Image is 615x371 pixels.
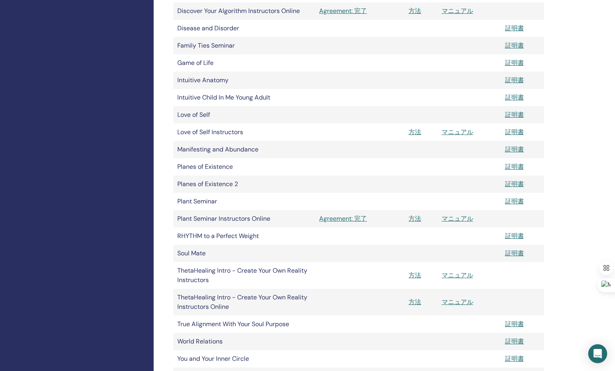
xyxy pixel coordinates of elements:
[409,298,421,306] a: 方法
[505,145,524,153] a: 証明書
[173,54,315,72] td: Game of Life
[319,214,401,223] a: Agreement: 完了
[505,320,524,328] a: 証明書
[588,344,607,363] div: Open Intercom Messenger
[409,128,421,136] a: 方法
[505,232,524,240] a: 証明書
[173,72,315,89] td: Intuitive Anatomy
[173,350,315,367] td: You and Your Inner Circle
[442,298,473,306] a: マニュアル
[505,128,524,136] a: 証明書
[173,20,315,37] td: Disease and Disorder
[409,271,421,279] a: 方法
[173,227,315,245] td: RHYTHM to a Perfect Weight
[409,214,421,223] a: 方法
[173,210,315,227] td: Plant Seminar Instructors Online
[442,128,473,136] a: マニュアル
[173,124,315,141] td: Love of Self Instructors
[505,41,524,50] a: 証明書
[442,7,473,15] a: マニュアル
[505,111,524,119] a: 証明書
[173,106,315,124] td: Love of Self
[173,333,315,350] td: World Relations
[505,337,524,345] a: 証明書
[173,141,315,158] td: Manifesting and Abundance
[173,158,315,175] td: Planes of Existence
[505,180,524,188] a: 証明書
[505,162,524,171] a: 証明書
[173,245,315,262] td: Soul Mate
[409,7,421,15] a: 方法
[173,37,315,54] td: Family Ties Seminar
[505,93,524,102] a: 証明書
[505,197,524,205] a: 証明書
[505,59,524,67] a: 証明書
[173,89,315,106] td: Intuitive Child In Me Young Adult
[173,289,315,316] td: ThetaHealing Intro - Create Your Own Reality Instructors Online
[505,76,524,84] a: 証明書
[173,2,315,20] td: Discover Your Algorithm Instructors Online
[173,316,315,333] td: True Alignment With Your Soul Purpose
[319,6,401,16] a: Agreement: 完了
[505,354,524,363] a: 証明書
[173,262,315,289] td: ThetaHealing Intro - Create Your Own Reality Instructors
[173,193,315,210] td: Plant Seminar
[173,175,315,193] td: Planes of Existence 2
[505,24,524,32] a: 証明書
[442,214,473,223] a: マニュアル
[505,249,524,257] a: 証明書
[442,271,473,279] a: マニュアル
